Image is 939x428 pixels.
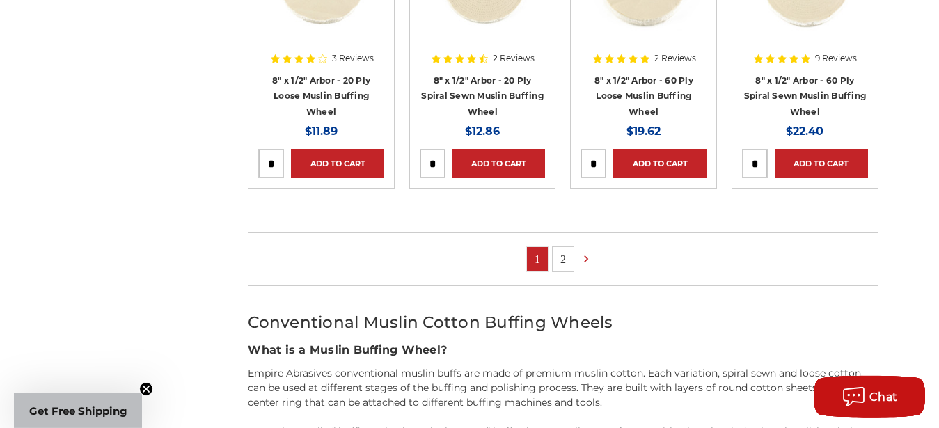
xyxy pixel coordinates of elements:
[272,75,370,117] a: 8" x 1/2" Arbor - 20 Ply Loose Muslin Buffing Wheel
[248,310,878,335] h2: Conventional Muslin Cotton Buffing Wheels
[248,342,878,358] h3: What is a Muslin Buffing Wheel?
[332,54,374,63] span: 3 Reviews
[139,382,153,396] button: Close teaser
[775,149,868,178] a: Add to Cart
[14,393,142,428] div: Get Free ShippingClose teaser
[421,75,544,117] a: 8" x 1/2" Arbor - 20 Ply Spiral Sewn Muslin Buffing Wheel
[248,366,878,410] p: Empire Abrasives conventional muslin buffs are made of premium muslin cotton. Each variation, spi...
[465,125,500,138] span: $12.86
[594,75,693,117] a: 8" x 1/2" Arbor - 60 Ply Loose Muslin Buffing Wheel
[613,149,707,178] a: Add to Cart
[527,247,548,271] a: 1
[626,125,661,138] span: $19.62
[744,75,867,117] a: 8" x 1/2" Arbor - 60 Ply Spiral Sewn Muslin Buffing Wheel
[869,390,898,404] span: Chat
[654,54,696,63] span: 2 Reviews
[814,376,925,418] button: Chat
[786,125,823,138] span: $22.40
[815,54,857,63] span: 9 Reviews
[553,247,574,271] a: 2
[493,54,535,63] span: 2 Reviews
[452,149,546,178] a: Add to Cart
[29,404,127,418] span: Get Free Shipping
[305,125,338,138] span: $11.89
[291,149,384,178] a: Add to Cart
